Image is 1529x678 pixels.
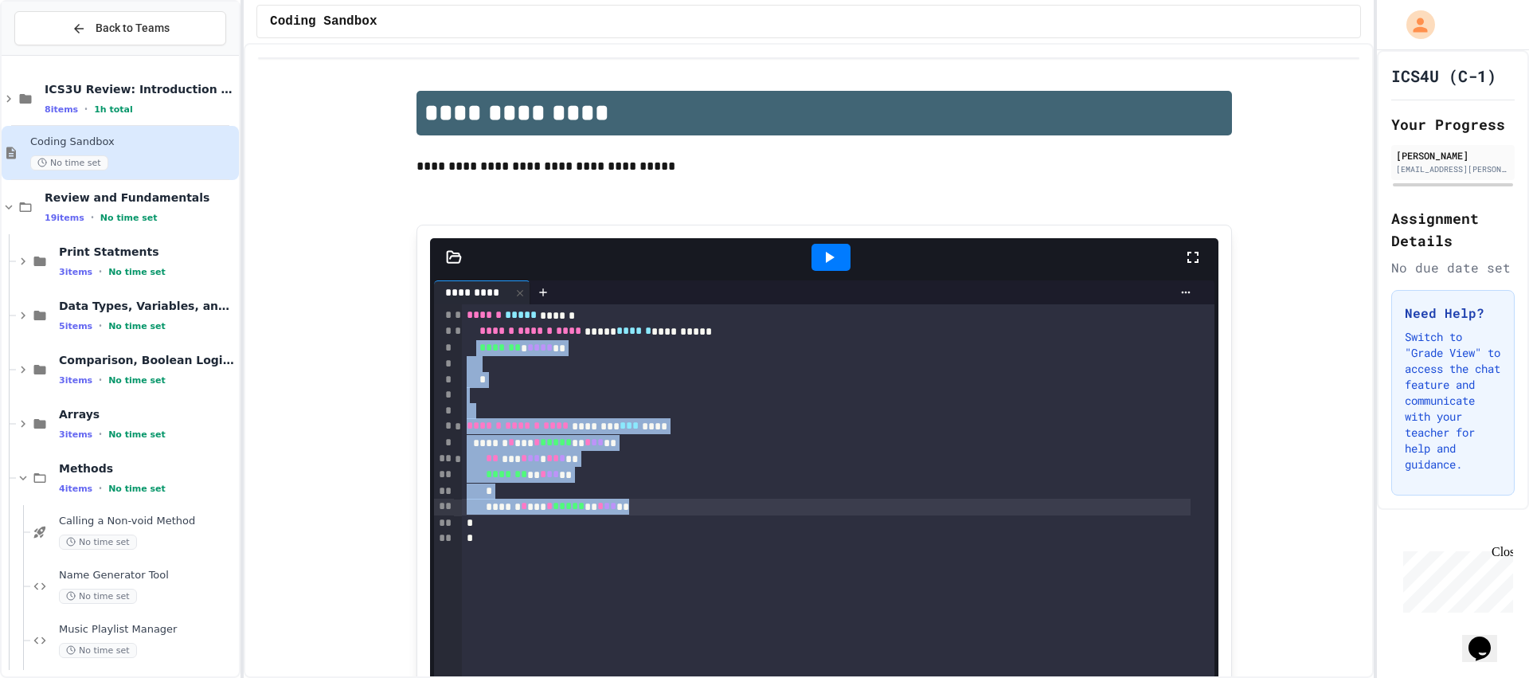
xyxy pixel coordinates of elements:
[6,6,110,101] div: Chat with us now!Close
[108,484,166,494] span: No time set
[108,321,166,331] span: No time set
[100,213,158,223] span: No time set
[59,589,137,604] span: No time set
[99,374,102,386] span: •
[45,82,236,96] span: ICS3U Review: Introduction to java
[99,482,102,495] span: •
[1391,65,1496,87] h1: ICS4U (C-1)
[1462,614,1513,662] iframe: chat widget
[91,211,94,224] span: •
[59,643,137,658] span: No time set
[59,267,92,277] span: 3 items
[59,535,137,550] span: No time set
[99,265,102,278] span: •
[59,353,236,367] span: Comparison, Boolean Logic, If-Statements
[1391,207,1515,252] h2: Assignment Details
[45,213,84,223] span: 19 items
[1390,6,1439,43] div: My Account
[59,321,92,331] span: 5 items
[59,299,236,313] span: Data Types, Variables, and Math
[270,12,377,31] span: Coding Sandbox
[1391,113,1515,135] h2: Your Progress
[1396,163,1510,175] div: [EMAIL_ADDRESS][PERSON_NAME][DOMAIN_NAME]
[59,623,236,637] span: Music Playlist Manager
[108,429,166,440] span: No time set
[1396,148,1510,163] div: [PERSON_NAME]
[1405,304,1501,323] h3: Need Help?
[59,569,236,582] span: Name Generator Tool
[59,515,236,528] span: Calling a Non-void Method
[59,407,236,421] span: Arrays
[1391,258,1515,277] div: No due date set
[59,245,236,259] span: Print Statments
[45,190,236,205] span: Review and Fundamentals
[59,484,92,494] span: 4 items
[14,11,226,45] button: Back to Teams
[108,375,166,386] span: No time set
[99,428,102,441] span: •
[30,135,236,149] span: Coding Sandbox
[59,461,236,476] span: Methods
[99,319,102,332] span: •
[30,155,108,170] span: No time set
[1397,545,1513,613] iframe: chat widget
[1405,329,1501,472] p: Switch to "Grade View" to access the chat feature and communicate with your teacher for help and ...
[84,103,88,116] span: •
[94,104,133,115] span: 1h total
[96,20,170,37] span: Back to Teams
[45,104,78,115] span: 8 items
[59,429,92,440] span: 3 items
[59,375,92,386] span: 3 items
[108,267,166,277] span: No time set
